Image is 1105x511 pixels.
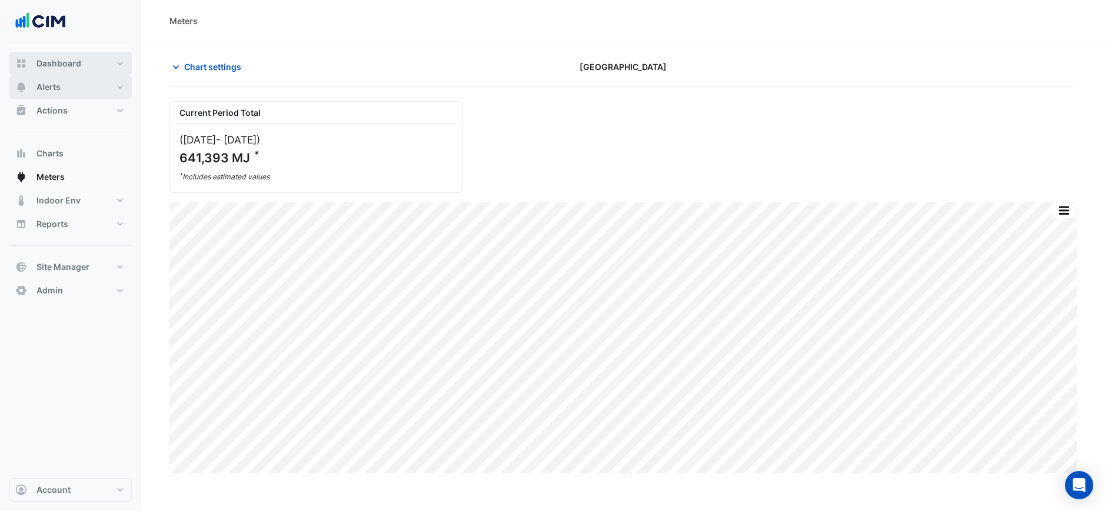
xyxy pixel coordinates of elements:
[36,58,81,69] span: Dashboard
[216,133,257,146] span: - [DATE]
[36,105,68,116] span: Actions
[9,52,132,75] button: Dashboard
[9,165,132,189] button: Meters
[9,142,132,165] button: Charts
[36,148,64,159] span: Charts
[15,105,27,116] app-icon: Actions
[15,261,27,273] app-icon: Site Manager
[169,56,249,77] button: Chart settings
[9,75,132,99] button: Alerts
[36,195,81,206] span: Indoor Env
[580,61,667,73] span: [GEOGRAPHIC_DATA]
[1065,471,1093,499] div: Open Intercom Messenger
[184,61,241,73] span: Chart settings
[9,279,132,302] button: Admin
[36,81,61,93] span: Alerts
[169,15,198,27] div: Meters
[36,171,65,183] span: Meters
[9,478,132,502] button: Account
[9,99,132,122] button: Actions
[253,149,258,160] sup: Estimated values 518,283 MJ - 81%
[36,218,68,230] span: Reports
[15,285,27,296] app-icon: Admin
[9,255,132,279] button: Site Manager
[179,133,452,146] div: ([DATE] )
[36,285,63,296] span: Admin
[15,58,27,69] app-icon: Dashboard
[36,484,71,496] span: Account
[15,148,27,159] app-icon: Charts
[15,171,27,183] app-icon: Meters
[179,151,450,165] div: 641,393 MJ
[14,9,67,33] img: Company Logo
[1052,203,1076,218] button: More Options
[179,172,269,181] small: Includes estimated values
[15,81,27,93] app-icon: Alerts
[170,102,462,124] div: Current Period Total
[15,195,27,206] app-icon: Indoor Env
[36,261,89,273] span: Site Manager
[9,212,132,236] button: Reports
[9,189,132,212] button: Indoor Env
[15,218,27,230] app-icon: Reports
